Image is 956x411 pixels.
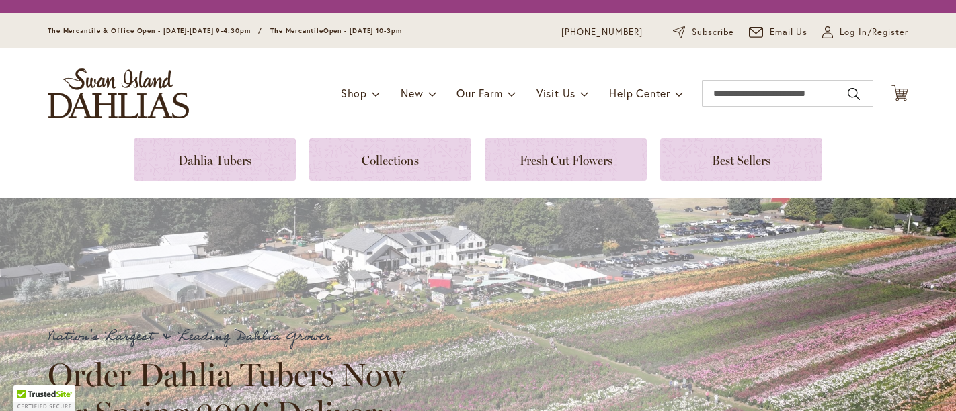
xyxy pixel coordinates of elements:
[48,26,323,35] span: The Mercantile & Office Open - [DATE]-[DATE] 9-4:30pm / The Mercantile
[840,26,908,39] span: Log In/Register
[848,83,860,105] button: Search
[323,26,402,35] span: Open - [DATE] 10-3pm
[822,26,908,39] a: Log In/Register
[456,86,502,100] span: Our Farm
[401,86,423,100] span: New
[536,86,575,100] span: Visit Us
[692,26,734,39] span: Subscribe
[13,385,75,411] div: TrustedSite Certified
[749,26,808,39] a: Email Us
[341,86,367,100] span: Shop
[770,26,808,39] span: Email Us
[609,86,670,100] span: Help Center
[48,326,417,348] p: Nation's Largest & Leading Dahlia Grower
[561,26,643,39] a: [PHONE_NUMBER]
[673,26,734,39] a: Subscribe
[48,68,189,118] a: store logo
